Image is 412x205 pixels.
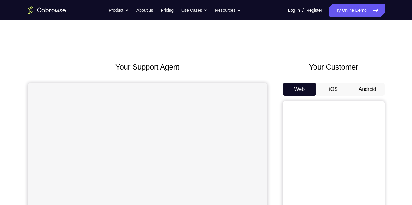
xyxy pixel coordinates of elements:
[161,4,173,17] a: Pricing
[316,83,351,96] button: iOS
[351,83,385,96] button: Android
[283,83,317,96] button: Web
[28,61,267,73] h2: Your Support Agent
[28,6,66,14] a: Go to the home page
[109,4,129,17] button: Product
[329,4,384,17] a: Try Online Demo
[288,4,300,17] a: Log In
[306,4,322,17] a: Register
[283,61,385,73] h2: Your Customer
[215,4,241,17] button: Resources
[302,6,304,14] span: /
[181,4,207,17] button: Use Cases
[136,4,153,17] a: About us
